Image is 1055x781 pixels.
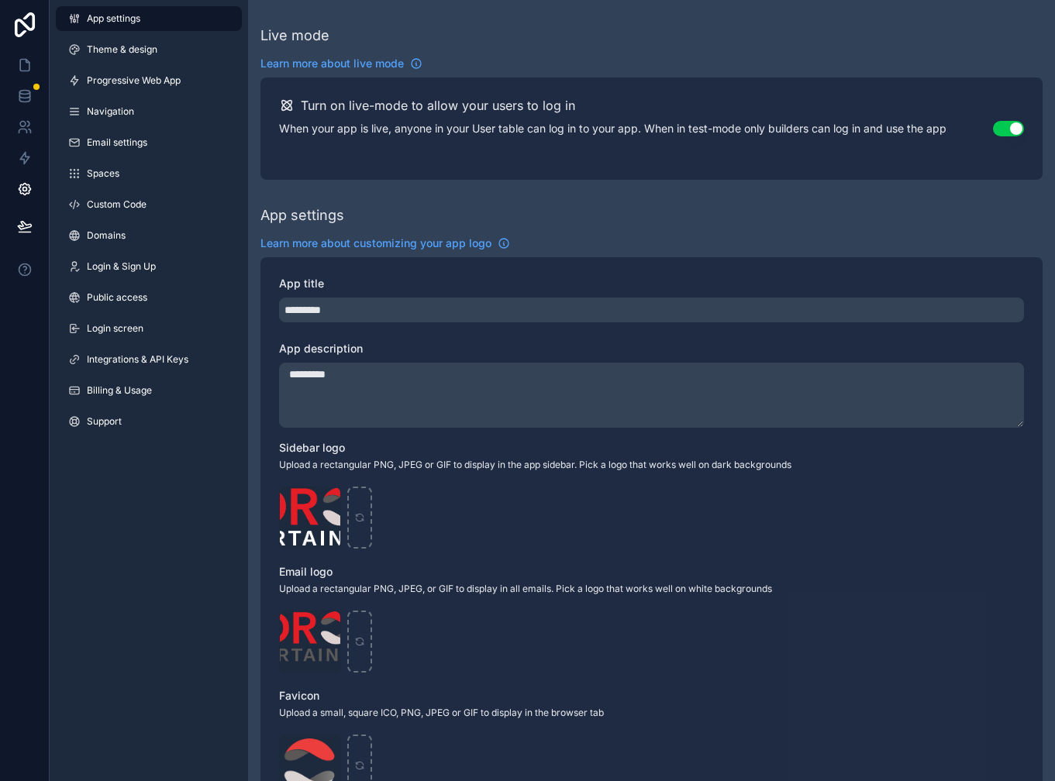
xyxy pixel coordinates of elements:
span: Upload a rectangular PNG, JPEG, or GIF to display in all emails. Pick a logo that works well on w... [279,583,1024,595]
p: When your app is live, anyone in your User table can log in to your app. When in test-mode only b... [279,121,965,136]
a: Progressive Web App [56,68,242,93]
span: Login screen [87,322,143,335]
a: Learn more about live mode [260,56,422,71]
span: Spaces [87,167,119,180]
a: Login & Sign Up [56,254,242,279]
span: App settings [87,12,140,25]
a: Public access [56,285,242,310]
span: App title [279,277,324,290]
span: App description [279,342,363,355]
span: Learn more about live mode [260,56,404,71]
span: Progressive Web App [87,74,181,87]
a: Spaces [56,161,242,186]
span: Upload a small, square ICO, PNG, JPEG or GIF to display in the browser tab [279,707,1024,719]
a: Theme & design [56,37,242,62]
span: Email settings [87,136,147,149]
span: Sidebar logo [279,441,345,454]
a: Custom Code [56,192,242,217]
a: Integrations & API Keys [56,347,242,372]
a: Email settings [56,130,242,155]
a: Login screen [56,316,242,341]
h2: Turn on live-mode to allow your users to log in [301,96,575,115]
span: Public access [87,291,147,304]
a: App settings [56,6,242,31]
span: Learn more about customizing your app logo [260,236,491,251]
span: Support [87,415,122,428]
span: Favicon [279,689,319,702]
span: Navigation [87,105,134,118]
a: Billing & Usage [56,378,242,403]
a: Learn more about customizing your app logo [260,236,510,251]
span: Custom Code [87,198,147,211]
span: Domains [87,229,126,242]
span: Theme & design [87,43,157,56]
span: Integrations & API Keys [87,353,188,366]
div: App settings [260,205,344,226]
a: Support [56,409,242,434]
div: Live mode [260,25,329,46]
a: Navigation [56,99,242,124]
span: Email logo [279,565,333,578]
span: Login & Sign Up [87,260,156,273]
span: Billing & Usage [87,384,152,397]
span: Upload a rectangular PNG, JPEG or GIF to display in the app sidebar. Pick a logo that works well ... [279,459,1024,471]
a: Domains [56,223,242,248]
